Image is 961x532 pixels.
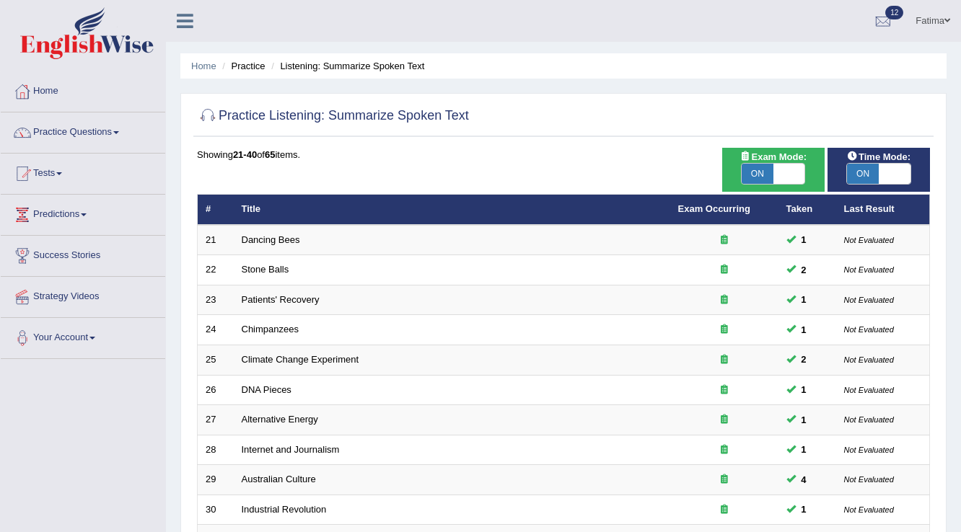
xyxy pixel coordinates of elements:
[265,149,275,160] b: 65
[885,6,903,19] span: 12
[678,323,771,337] div: Exam occurring question
[678,293,771,307] div: Exam occurring question
[1,195,165,231] a: Predictions
[242,444,340,455] a: Internet and Journalism
[678,503,771,517] div: Exam occurring question
[242,354,359,365] a: Climate Change Experiment
[796,262,812,278] span: You can still take this question
[844,265,894,274] small: Not Evaluated
[844,386,894,394] small: Not Evaluated
[198,405,234,435] td: 27
[678,263,771,277] div: Exam occurring question
[198,345,234,376] td: 25
[198,465,234,495] td: 29
[742,164,773,184] span: ON
[242,474,316,484] a: Australian Culture
[197,148,930,161] div: Showing of items.
[847,164,879,184] span: ON
[191,61,216,71] a: Home
[836,195,930,225] th: Last Result
[844,355,894,364] small: Not Evaluated
[1,318,165,354] a: Your Account
[198,495,234,525] td: 30
[233,149,257,160] b: 21-40
[678,413,771,427] div: Exam occurring question
[796,472,812,487] span: You can still take this question
[678,353,771,367] div: Exam occurring question
[796,382,812,397] span: You can still take this question
[796,292,812,307] span: You can still take this question
[242,324,299,334] a: Chimpanzees
[242,264,289,275] a: Stone Balls
[198,195,234,225] th: #
[796,352,812,367] span: You can still take this question
[198,315,234,345] td: 24
[1,154,165,190] a: Tests
[1,71,165,107] a: Home
[796,322,812,337] span: You can still take this question
[796,232,812,247] span: You can still take this question
[268,59,424,73] li: Listening: Summarize Spoken Text
[198,225,234,255] td: 21
[242,414,318,425] a: Alternative Energy
[796,412,812,427] span: You can still take this question
[844,475,894,484] small: Not Evaluated
[678,443,771,457] div: Exam occurring question
[678,473,771,487] div: Exam occurring question
[844,445,894,454] small: Not Evaluated
[734,149,812,164] span: Exam Mode:
[1,277,165,313] a: Strategy Videos
[844,505,894,514] small: Not Evaluated
[198,375,234,405] td: 26
[722,148,825,192] div: Show exams occurring in exams
[778,195,836,225] th: Taken
[198,435,234,465] td: 28
[198,255,234,285] td: 22
[844,325,894,334] small: Not Evaluated
[197,105,469,127] h2: Practice Listening: Summarize Spoken Text
[844,296,894,304] small: Not Evaluated
[219,59,265,73] li: Practice
[242,234,300,245] a: Dancing Bees
[242,384,291,395] a: DNA Pieces
[198,285,234,315] td: 23
[841,149,916,164] span: Time Mode:
[796,502,812,517] span: You can still take this question
[796,442,812,457] span: You can still take this question
[234,195,670,225] th: Title
[844,415,894,424] small: Not Evaluated
[678,203,750,214] a: Exam Occurring
[844,236,894,244] small: Not Evaluated
[1,236,165,272] a: Success Stories
[1,112,165,148] a: Practice Questions
[242,504,327,515] a: Industrial Revolution
[678,234,771,247] div: Exam occurring question
[678,384,771,397] div: Exam occurring question
[242,294,320,305] a: Patients' Recovery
